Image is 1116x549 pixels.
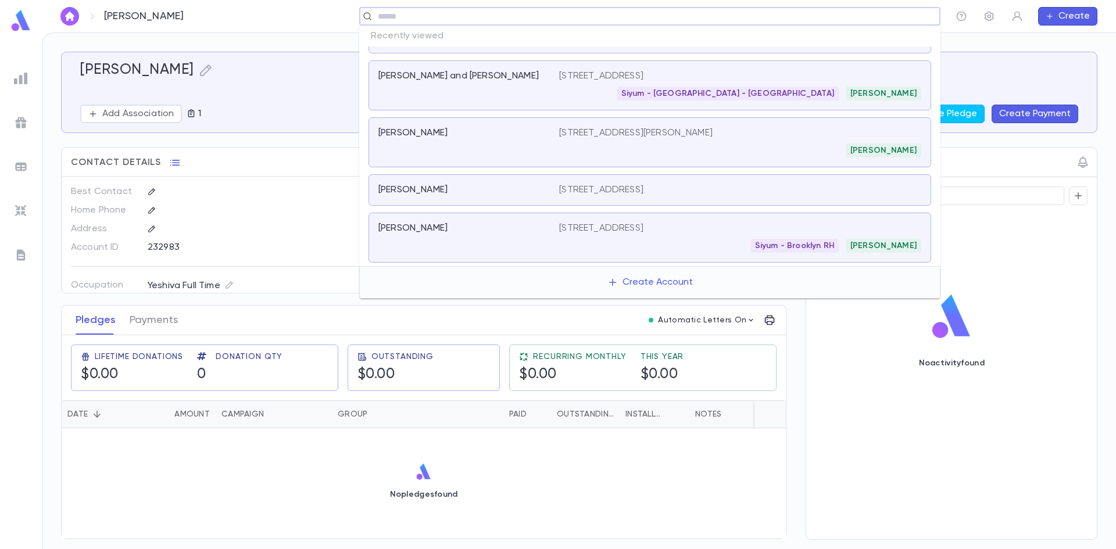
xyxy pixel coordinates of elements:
[538,405,557,424] button: Sort
[846,146,921,155] span: [PERSON_NAME]
[95,352,183,361] span: Lifetime Donations
[196,108,201,120] p: 1
[371,352,434,361] span: Outstanding
[71,276,138,295] p: Occupation
[509,400,527,428] div: Paid
[928,293,975,340] img: logo
[665,405,684,424] button: Sort
[559,70,643,82] p: [STREET_ADDRESS]
[174,400,210,428] div: Amount
[14,160,28,174] img: batches_grey.339ca447c9d9533ef1741baa751efc33.svg
[14,204,28,218] img: imports_grey.530a8a0e642e233f2baf0ef88e8c9fcb.svg
[378,223,448,234] p: [PERSON_NAME]
[750,241,839,250] span: Siyum - Brooklyn RH
[378,184,448,196] p: [PERSON_NAME]
[62,400,140,428] div: Date
[559,223,643,234] p: [STREET_ADDRESS]
[846,241,921,250] span: [PERSON_NAME]
[14,248,28,262] img: letters_grey.7941b92b52307dd3b8a917253454ce1c.svg
[532,400,620,428] div: Outstanding
[641,352,684,361] span: This Year
[148,278,234,293] div: Yeshiva Full Time
[367,405,386,424] button: Sort
[221,400,264,428] div: Campaign
[919,358,985,368] p: No activity found
[1038,7,1097,26] button: Create
[81,366,119,383] h5: $0.00
[9,9,33,32] img: logo
[140,400,216,428] div: Amount
[559,184,643,196] p: [STREET_ADDRESS]
[519,366,557,383] h5: $0.00
[71,238,138,257] p: Account ID
[419,400,532,428] div: Paid
[378,70,539,82] p: [PERSON_NAME] and [PERSON_NAME]
[67,400,88,428] div: Date
[846,89,921,98] span: [PERSON_NAME]
[357,366,395,383] h5: $0.00
[695,400,721,428] div: Notes
[102,108,174,120] p: Add Association
[156,405,174,424] button: Sort
[76,306,116,335] button: Pledges
[491,405,509,424] button: Sort
[14,116,28,130] img: campaigns_grey.99e729a5f7ee94e3726e6486bddda8f1.svg
[598,271,702,293] button: Create Account
[620,400,689,428] div: Installments
[658,315,746,325] p: Automatic Letters On
[644,312,760,328] button: Automatic Letters On
[71,157,161,168] span: Contact Details
[359,26,940,46] p: Recently viewed
[63,12,77,21] img: home_white.a664292cf8c1dea59945f0da9f25487c.svg
[641,366,678,383] h5: $0.00
[689,400,835,428] div: Notes
[182,105,206,123] button: 1
[197,366,206,383] h5: 0
[14,71,28,85] img: reports_grey.c525e4749d1bce6a11f5fe2a8de1b229.svg
[216,400,332,428] div: Campaign
[80,105,182,123] button: Add Association
[216,352,282,361] span: Donation Qty
[71,201,138,220] p: Home Phone
[533,352,626,361] span: Recurring Monthly
[992,105,1078,123] button: Create Payment
[415,463,433,480] img: logo
[264,405,282,424] button: Sort
[338,400,367,428] div: Group
[906,105,985,123] button: Create Pledge
[104,10,184,23] p: [PERSON_NAME]
[390,490,458,499] p: No pledges found
[617,89,839,98] span: Siyum - [GEOGRAPHIC_DATA] - [GEOGRAPHIC_DATA]
[378,127,448,139] p: [PERSON_NAME]
[71,182,138,201] p: Best Contact
[71,220,138,238] p: Address
[148,238,350,256] div: 232983
[88,405,106,424] button: Sort
[625,400,665,428] div: Installments
[332,400,419,428] div: Group
[559,127,713,139] p: [STREET_ADDRESS][PERSON_NAME]
[80,62,194,79] h5: [PERSON_NAME]
[130,306,178,335] button: Payments
[557,400,614,428] div: Outstanding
